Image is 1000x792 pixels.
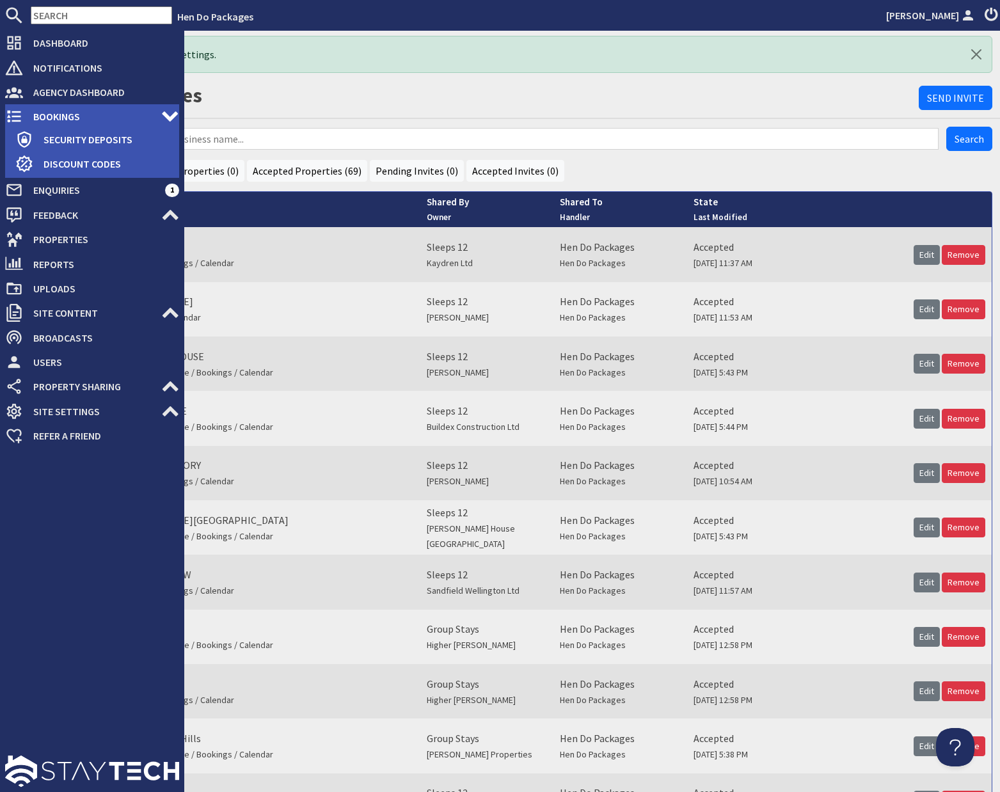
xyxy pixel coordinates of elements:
td: Accepted [687,446,811,500]
span: Sleeps 12 [427,459,468,471]
small: Edit / Pricing / Reshare / Bookings / Calendar [102,748,273,760]
small: Edit / Pricing / Reshare / Bookings / Calendar [102,421,273,432]
span: Hen Do Packages [560,514,635,527]
span: Hen Do Packages [560,241,635,253]
span: Uploads [23,278,179,299]
a: Bookings [5,106,179,127]
td: Accepted [687,337,811,391]
small: Hen Do Packages [560,530,626,542]
span: Sleeps 12 [427,350,468,363]
small: Edit / Pricing / Reshare / Bookings / Calendar [102,639,273,651]
a: Remove [942,354,985,374]
div: Successfully updated sharing settings. [38,36,992,73]
a: Remove [942,245,985,265]
a: Send Invite [919,86,992,110]
span: Owner [427,212,451,223]
small: Hen Do Packages [560,748,626,760]
a: Remove [942,627,985,647]
a: Agency Dashboard [5,82,179,102]
small: Last Modified [694,212,747,223]
a: Edit [914,245,940,265]
img: staytech_l_w-4e588a39d9fa60e82540d7cfac8cfe4b7147e857d3e8dbdfbd41c59d52db0ec4.svg [5,756,179,787]
span: Sleeps 12 [427,506,468,519]
small: Hen Do Packages [560,639,626,651]
a: Hen Do Packages [177,10,253,23]
span: Sleeps 12 [427,295,468,308]
span: Reports [23,254,179,274]
a: Pending Properties (0) [139,164,239,177]
a: Discount Codes [15,154,179,174]
span: Sleeps 12 [427,241,468,253]
td: Accepted [687,555,811,609]
small: [PERSON_NAME] House [GEOGRAPHIC_DATA] [427,523,515,550]
small: Sandfield Wellington Ltd [427,585,520,596]
span: Bookings [23,106,161,127]
a: Users [5,352,179,372]
a: Edit [914,627,940,647]
small: Hen Do Packages [560,421,626,432]
small: [DATE] 11:57 AM [694,585,752,596]
a: Broadcasts [5,328,179,348]
span: Group Stays [427,677,479,690]
td: Accepted [687,282,811,337]
span: Feedback [23,205,161,225]
span: Property Sharing [23,376,161,397]
small: [DATE] 12:58 PM [694,694,752,706]
span: Discount Codes [33,154,179,174]
a: Dashboard [5,33,179,53]
span: Properties [23,229,179,249]
a: Feedback [5,205,179,225]
a: Refer a Friend [5,425,179,446]
h1: Shared Properties [38,83,919,107]
small: [PERSON_NAME] Properties [427,748,532,760]
a: Accepted Properties (69) [253,164,361,177]
a: Notifications [5,58,179,78]
a: Remove [942,463,985,483]
span: Security Deposits [33,129,179,150]
small: [PERSON_NAME] [427,367,489,378]
span: Hen Do Packages [560,459,635,471]
span: Group Stays [427,732,479,745]
a: Edit [914,573,940,592]
small: Hen Do Packages [560,585,626,596]
td: Accepted [687,664,811,718]
span: Site Content [23,303,161,323]
a: Uploads [5,278,179,299]
span: Hen Do Packages [560,568,635,581]
span: Hen Do Packages [560,295,635,308]
small: [DATE] 11:53 AM [694,312,752,323]
small: Edit / Pricing / Reshare / Bookings / Calendar [102,367,273,378]
td: Accepted [687,718,811,773]
small: [DATE] 10:54 AM [694,475,752,487]
a: Remove [942,573,985,592]
a: Property Sharing [5,376,179,397]
small: [DATE] 5:43 PM [694,530,748,542]
small: Higher [PERSON_NAME] [427,694,516,706]
span: Sleeps 12 [427,404,468,417]
span: Dashboard [23,33,179,53]
span: Group Stays [427,622,479,635]
iframe: Toggle Customer Support [936,728,974,766]
a: Remove [942,681,985,701]
a: Site Content [5,303,179,323]
small: Higher [PERSON_NAME] [427,639,516,651]
span: Shared By [427,196,469,208]
span: 💗 [PERSON_NAME][GEOGRAPHIC_DATA] [102,514,289,527]
small: Hen Do Packages [560,694,626,706]
a: Edit [914,299,940,319]
small: [DATE] 12:58 PM [694,639,752,651]
a: Pending Invites (0) [376,164,458,177]
small: Hen Do Packages [560,475,626,487]
a: Edit [914,681,940,701]
a: Reports [5,254,179,274]
a: Edit [914,463,940,483]
td: Accepted [687,500,811,555]
button: Search [946,127,992,151]
span: Sleeps 12 [427,568,468,581]
a: Remove [942,518,985,537]
td: Accepted [687,391,811,445]
small: [DATE] 11:37 AM [694,257,752,269]
small: Kaydren Ltd [427,257,473,269]
span: 1 [165,184,179,196]
small: Hen Do Packages [560,257,626,269]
